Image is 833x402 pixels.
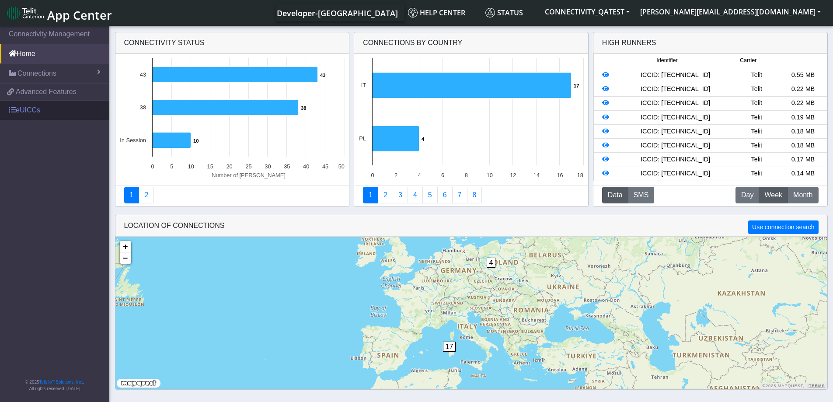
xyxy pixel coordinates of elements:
[193,138,199,143] text: 10
[760,383,827,389] div: ©2025 MapQuest, |
[617,98,733,108] div: ICCID: [TECHNICAL_ID]
[780,98,826,108] div: 0.22 MB
[170,163,173,170] text: 5
[363,187,378,203] a: Connections By Country
[617,169,733,178] div: ICCID: [TECHNICAL_ID]
[120,241,131,252] a: Zoom in
[39,380,83,385] a: Telit IoT Solutions, Inc.
[487,258,496,268] span: 4
[338,163,344,170] text: 50
[378,187,393,203] a: Carrier
[188,163,194,170] text: 10
[465,172,468,178] text: 8
[371,172,374,178] text: 0
[394,172,397,178] text: 2
[533,172,540,178] text: 14
[602,187,628,203] button: Data
[363,187,579,203] nav: Summary paging
[139,104,146,111] text: 38
[540,4,635,20] button: CONNECTIVITY_QATEST
[151,163,154,170] text: 0
[577,172,583,178] text: 18
[635,4,826,20] button: [PERSON_NAME][EMAIL_ADDRESS][DOMAIN_NAME]
[741,190,753,200] span: Day
[780,169,826,178] div: 0.14 MB
[780,141,826,150] div: 0.18 MB
[115,32,349,54] div: Connectivity status
[265,163,271,170] text: 30
[602,38,656,48] div: High Runners
[276,4,397,21] a: Your current platform instance
[139,187,154,203] a: Deployment status
[226,163,232,170] text: 20
[16,87,77,97] span: Advanced Features
[207,163,213,170] text: 15
[408,8,465,17] span: Help center
[17,68,56,79] span: Connections
[47,7,112,23] span: App Center
[740,56,756,65] span: Carrier
[485,8,523,17] span: Status
[408,8,418,17] img: knowledge.svg
[733,84,780,94] div: Telit
[780,113,826,122] div: 0.19 MB
[320,73,325,78] text: 43
[139,71,146,78] text: 43
[301,105,306,111] text: 38
[780,84,826,94] div: 0.22 MB
[393,187,408,203] a: Usage per Country
[485,8,495,17] img: status.svg
[788,187,818,203] button: Month
[443,342,456,352] span: 17
[764,190,782,200] span: Week
[733,127,780,136] div: Telit
[759,187,788,203] button: Week
[733,98,780,108] div: Telit
[124,187,139,203] a: Connectivity status
[487,172,493,178] text: 10
[733,169,780,178] div: Telit
[617,127,733,136] div: ICCID: [TECHNICAL_ID]
[510,172,516,178] text: 12
[733,141,780,150] div: Telit
[574,83,579,88] text: 17
[809,384,825,388] a: Terms
[284,163,290,170] text: 35
[115,215,827,237] div: LOCATION OF CONNECTIONS
[482,4,540,21] a: Status
[422,136,425,142] text: 4
[617,141,733,150] div: ICCID: [TECHNICAL_ID]
[617,155,733,164] div: ICCID: [TECHNICAL_ID]
[748,220,818,234] button: Use connection search
[780,155,826,164] div: 0.17 MB
[735,187,759,203] button: Day
[408,187,423,203] a: Connections By Carrier
[628,187,655,203] button: SMS
[124,187,341,203] nav: Summary paging
[780,127,826,136] div: 0.18 MB
[361,82,366,88] text: IT
[354,32,588,54] div: Connections By Country
[617,113,733,122] div: ICCID: [TECHNICAL_ID]
[467,187,482,203] a: Not Connected for 30 days
[793,190,812,200] span: Month
[733,155,780,164] div: Telit
[733,70,780,80] div: Telit
[212,172,286,178] text: Number of [PERSON_NAME]
[617,84,733,94] div: ICCID: [TECHNICAL_ID]
[245,163,251,170] text: 25
[7,6,44,20] img: logo-telit-cinterion-gw-new.png
[733,113,780,122] div: Telit
[404,4,482,21] a: Help center
[359,135,366,142] text: PL
[437,187,453,203] a: 14 Days Trend
[120,252,131,264] a: Zoom out
[452,187,467,203] a: Zero Session
[441,172,444,178] text: 6
[277,8,398,18] span: Developer-[GEOGRAPHIC_DATA]
[7,3,111,22] a: App Center
[656,56,677,65] span: Identifier
[557,172,563,178] text: 16
[322,163,328,170] text: 45
[617,70,733,80] div: ICCID: [TECHNICAL_ID]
